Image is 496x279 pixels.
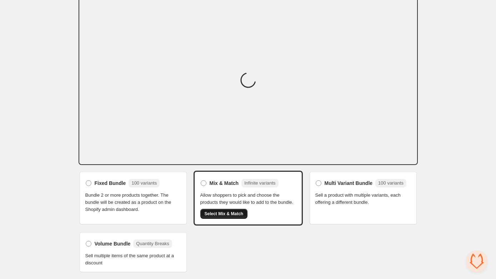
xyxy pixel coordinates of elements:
div: Open chat [466,250,487,272]
span: Fixed Bundle [95,180,126,187]
span: Select Mix & Match [205,211,244,217]
span: Quantity Breaks [136,241,169,246]
span: Infinite variants [244,180,275,186]
span: Sell multiple items of the same product at a discount [85,252,181,267]
span: 100 variants [131,180,157,186]
span: Sell a product with multiple variants, each offering a different bundle. [315,192,411,206]
button: Select Mix & Match [200,209,248,219]
span: Bundle 2 or more products together. The bundle will be created as a product on the Shopify admin ... [85,192,181,213]
span: Mix & Match [210,180,239,187]
span: Allow shoppers to pick and choose the products they would like to add to the bundle. [200,192,296,206]
span: Volume Bundle [95,240,131,247]
span: Multi Variant Bundle [325,180,373,187]
span: 100 variants [378,180,404,186]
